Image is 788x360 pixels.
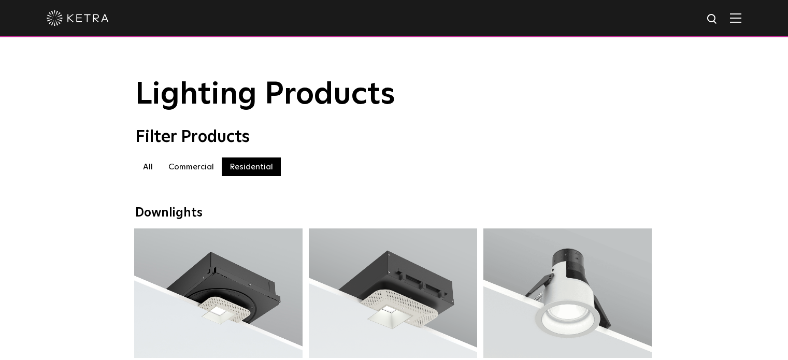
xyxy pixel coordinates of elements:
[135,157,161,176] label: All
[135,206,653,221] div: Downlights
[47,10,109,26] img: ketra-logo-2019-white
[730,13,741,23] img: Hamburger%20Nav.svg
[135,127,653,147] div: Filter Products
[706,13,719,26] img: search icon
[135,79,395,110] span: Lighting Products
[222,157,281,176] label: Residential
[161,157,222,176] label: Commercial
